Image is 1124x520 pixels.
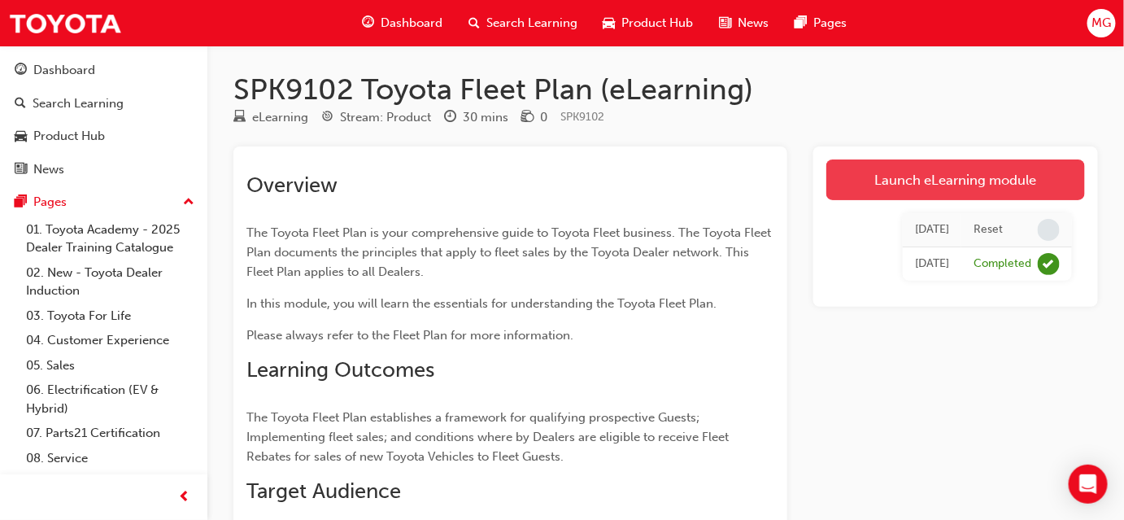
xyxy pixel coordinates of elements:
[246,225,774,279] span: The Toyota Fleet Plan is your comprehensive guide to Toyota Fleet business. The Toyota Fleet Plan...
[590,7,707,40] a: car-iconProduct Hub
[15,97,26,111] span: search-icon
[20,470,201,496] a: 09. Technical Training
[233,111,246,125] span: learningResourceType_ELEARNING-icon
[246,328,573,343] span: Please always refer to the Fleet Plan for more information.
[183,192,194,213] span: up-icon
[1091,14,1111,33] span: MG
[738,14,769,33] span: News
[560,110,604,124] span: Learning resource code
[7,187,201,217] button: Pages
[20,421,201,446] a: 07. Parts21 Certification
[468,13,480,33] span: search-icon
[521,111,534,125] span: money-icon
[7,52,201,187] button: DashboardSearch LearningProduct HubNews
[20,328,201,353] a: 04. Customer Experience
[603,13,616,33] span: car-icon
[707,7,782,40] a: news-iconNews
[233,72,1098,107] h1: SPK9102 Toyota Fleet Plan (eLearning)
[349,7,455,40] a: guage-iconDashboard
[1038,219,1060,241] span: learningRecordVerb_NONE-icon
[233,107,308,128] div: Type
[15,163,27,177] span: news-icon
[20,353,201,378] a: 05. Sales
[7,55,201,85] a: Dashboard
[246,357,434,382] span: Learning Outcomes
[20,260,201,304] a: 02. New - Toyota Dealer Induction
[540,108,547,127] div: 0
[1069,465,1108,504] div: Open Intercom Messenger
[246,296,717,311] span: In this module, you will learn the essentials for understanding the Toyota Fleet Plan.
[814,14,847,33] span: Pages
[321,107,431,128] div: Stream
[381,14,442,33] span: Dashboard
[20,304,201,329] a: 03. Toyota For Life
[179,487,191,508] span: prev-icon
[246,478,401,504] span: Target Audience
[1038,253,1060,275] span: learningRecordVerb_COMPLETE-icon
[33,160,64,179] div: News
[7,89,201,119] a: Search Learning
[7,121,201,151] a: Product Hub
[33,61,95,80] div: Dashboard
[444,107,508,128] div: Duration
[246,410,732,464] span: The Toyota Fleet Plan establishes a framework for qualifying prospective Guests; Implementing fle...
[15,63,27,78] span: guage-icon
[463,108,508,127] div: 30 mins
[720,13,732,33] span: news-icon
[915,255,949,273] div: Thu Sep 13 2018 00:00:00 GMT+1000 (Australian Eastern Standard Time)
[1087,9,1116,37] button: MG
[974,256,1031,272] div: Completed
[444,111,456,125] span: clock-icon
[7,155,201,185] a: News
[246,173,338,198] span: Overview
[974,222,1003,238] div: Reset
[20,446,201,471] a: 08. Service
[33,94,124,113] div: Search Learning
[15,129,27,144] span: car-icon
[521,107,547,128] div: Price
[455,7,590,40] a: search-iconSearch Learning
[362,13,374,33] span: guage-icon
[340,108,431,127] div: Stream: Product
[33,193,67,212] div: Pages
[486,14,577,33] span: Search Learning
[915,221,949,239] div: Tue Aug 19 2025 09:42:10 GMT+1000 (Australian Eastern Standard Time)
[782,7,860,40] a: pages-iconPages
[20,217,201,260] a: 01. Toyota Academy - 2025 Dealer Training Catalogue
[826,159,1085,200] a: Launch eLearning module
[8,5,122,42] img: Trak
[795,13,808,33] span: pages-icon
[20,378,201,421] a: 06. Electrification (EV & Hybrid)
[622,14,694,33] span: Product Hub
[252,108,308,127] div: eLearning
[33,127,105,146] div: Product Hub
[321,111,333,125] span: target-icon
[15,195,27,210] span: pages-icon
